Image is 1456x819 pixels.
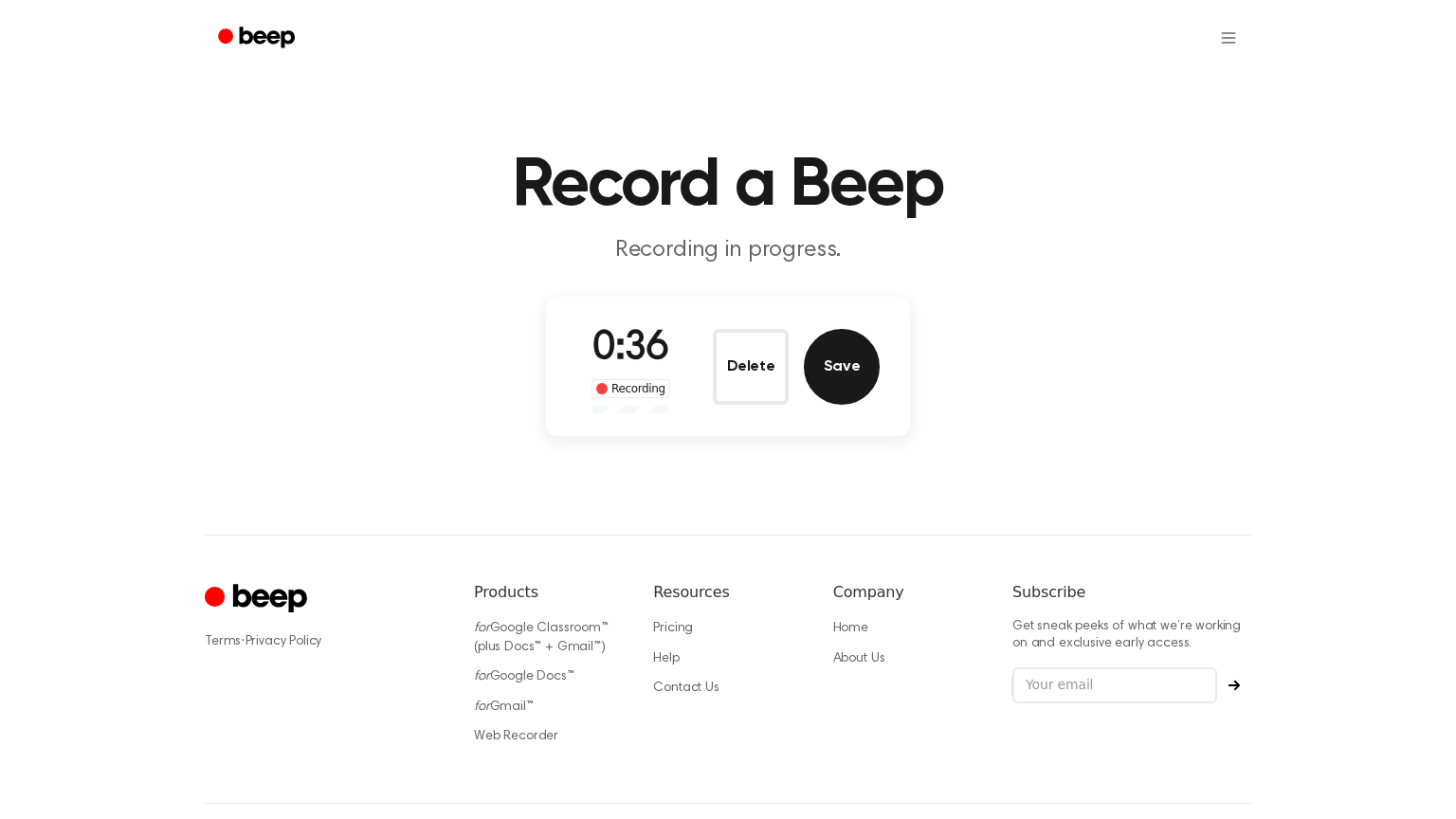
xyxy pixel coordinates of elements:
[474,730,558,743] a: Web Recorder
[592,329,668,369] span: 0:36
[364,235,1092,266] p: Recording in progress.
[1012,667,1217,703] input: Your email
[713,329,789,405] button: Delete Audio Record
[474,670,574,683] a: forGoogle Docs™
[246,635,322,648] a: Privacy Policy
[1012,581,1251,604] h6: Subscribe
[205,581,312,618] a: Cruip
[474,581,623,604] h6: Products
[833,581,982,604] h6: Company
[205,20,312,57] a: Beep
[1217,680,1251,691] button: Subscribe
[205,632,444,651] div: ·
[474,701,490,714] i: for
[804,329,880,405] button: Save Audio Record
[833,622,868,635] a: Home
[474,670,490,683] i: for
[474,701,534,714] a: forGmail™
[205,635,241,648] a: Terms
[474,622,609,654] a: forGoogle Classroom™ (plus Docs™ + Gmail™)
[833,652,885,665] a: About Us
[1206,15,1251,61] button: Open menu
[653,652,679,665] a: Help
[474,622,490,635] i: for
[591,379,670,398] div: Recording
[1012,619,1251,652] p: Get sneak peeks of what we’re working on and exclusive early access.
[653,622,693,635] a: Pricing
[653,682,719,695] a: Contact Us
[243,152,1213,220] h1: Record a Beep
[653,581,802,604] h6: Resources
